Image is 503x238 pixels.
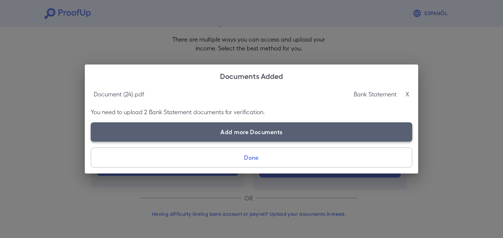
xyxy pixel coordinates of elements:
[91,122,412,142] label: Add more Documents
[91,148,412,168] button: Done
[85,65,418,87] h2: Documents Added
[354,90,397,99] p: Bank Statement
[91,108,412,116] p: You need to upload 2 Bank Statement documents for verification.
[94,90,144,99] p: Document (24).pdf
[406,90,409,99] p: X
